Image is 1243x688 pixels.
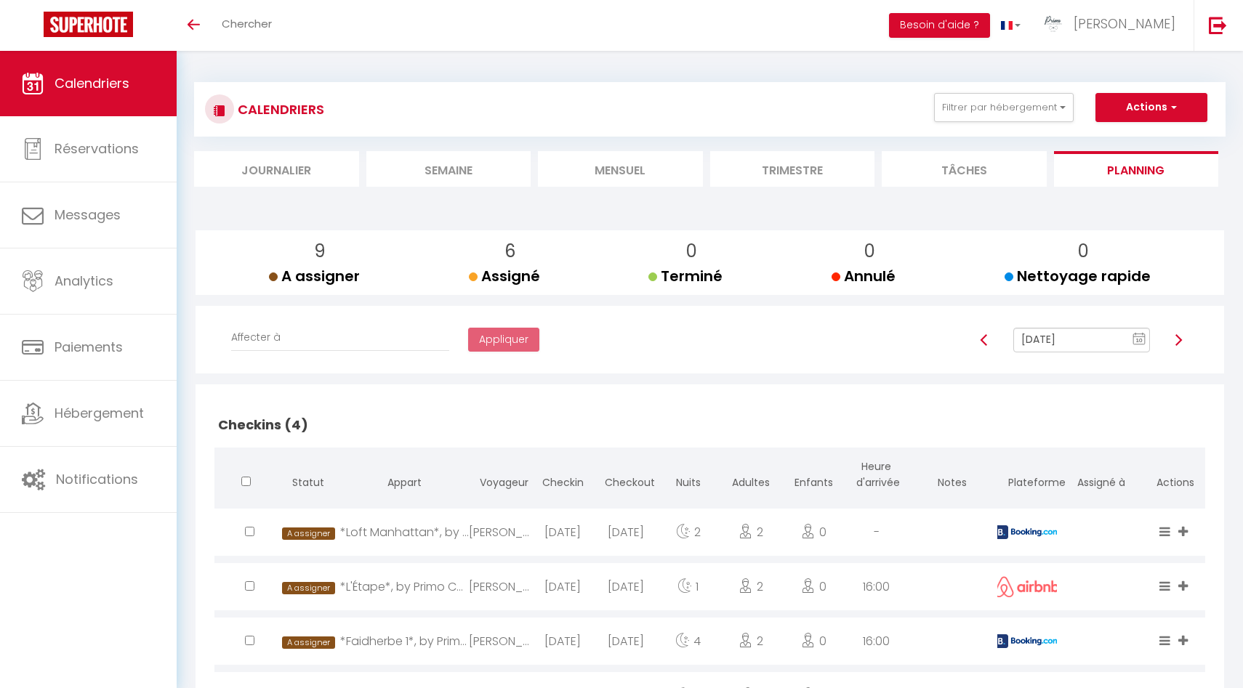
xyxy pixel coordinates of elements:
[480,238,540,265] p: 6
[782,563,845,610] div: 0
[978,334,990,346] img: arrow-left3.svg
[720,563,782,610] div: 2
[720,509,782,556] div: 2
[1057,448,1146,505] th: Assigné à
[538,151,703,187] li: Mensuel
[782,618,845,665] div: 0
[660,238,723,265] p: 0
[531,563,594,610] div: [DATE]
[469,509,531,556] div: [PERSON_NAME]
[832,266,896,286] span: Annulé
[594,618,656,665] div: [DATE]
[282,636,334,649] span: A assigner
[1074,15,1175,33] span: [PERSON_NAME]
[281,238,360,265] p: 9
[469,448,531,505] th: Voyageur
[657,618,720,665] div: 4
[843,238,896,265] p: 0
[269,266,360,286] span: A assigner
[1054,151,1219,187] li: Planning
[56,470,138,488] span: Notifications
[214,402,1205,448] h2: Checkins (4)
[469,563,531,610] div: [PERSON_NAME]
[1095,93,1207,122] button: Actions
[222,16,272,31] span: Chercher
[469,266,540,286] span: Assigné
[845,618,908,665] div: 16:00
[469,618,531,665] div: [PERSON_NAME]
[531,618,594,665] div: [DATE]
[1016,238,1151,265] p: 0
[594,509,656,556] div: [DATE]
[55,338,123,356] span: Paiements
[366,151,531,187] li: Semaine
[994,525,1060,539] img: booking2.png
[1013,328,1150,352] input: Select Date
[720,618,782,665] div: 2
[720,448,782,505] th: Adultes
[282,582,334,594] span: A assigner
[1172,334,1184,346] img: arrow-right3.svg
[1135,337,1143,344] text: 10
[55,139,139,158] span: Réservations
[657,509,720,556] div: 2
[1005,266,1151,286] span: Nettoyage rapide
[997,448,1057,505] th: Plateforme
[234,93,324,126] h3: CALENDRIERS
[908,448,997,505] th: Notes
[1042,13,1064,35] img: ...
[889,13,990,38] button: Besoin d'aide ?
[292,475,324,490] span: Statut
[531,509,594,556] div: [DATE]
[340,563,469,610] div: *L'Étape*, by Primo Conciergerie
[387,475,422,490] span: Appart
[468,328,539,352] button: Appliquer
[194,151,359,187] li: Journalier
[55,404,144,422] span: Hébergement
[994,576,1060,597] img: airbnb2.png
[55,74,129,92] span: Calendriers
[282,527,334,540] span: A assigner
[594,448,656,505] th: Checkout
[657,448,720,505] th: Nuits
[648,266,723,286] span: Terminé
[657,563,720,610] div: 1
[882,151,1047,187] li: Tâches
[55,272,113,290] span: Analytics
[782,448,845,505] th: Enfants
[1209,16,1227,34] img: logout
[594,563,656,610] div: [DATE]
[845,509,908,556] div: -
[1146,448,1205,505] th: Actions
[845,448,908,505] th: Heure d'arrivée
[845,563,908,610] div: 16:00
[340,618,469,665] div: *Faidherbe 1*, by Primo Conciergerie
[934,93,1074,122] button: Filtrer par hébergement
[531,448,594,505] th: Checkin
[782,509,845,556] div: 0
[55,206,121,224] span: Messages
[44,12,133,37] img: Super Booking
[340,509,469,556] div: *Loft Manhattan*, by Primo Conciergerie
[994,634,1060,648] img: booking2.png
[710,151,875,187] li: Trimestre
